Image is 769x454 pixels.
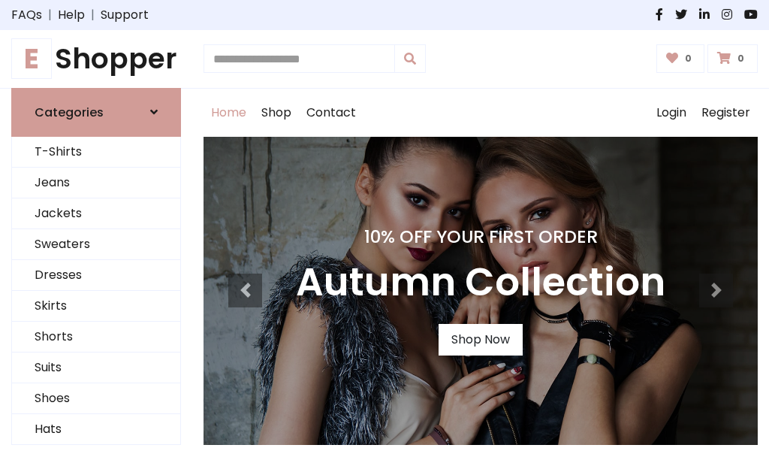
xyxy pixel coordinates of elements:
[11,6,42,24] a: FAQs
[12,414,180,445] a: Hats
[42,6,58,24] span: |
[12,322,180,353] a: Shorts
[656,44,705,73] a: 0
[299,89,363,137] a: Contact
[12,168,180,198] a: Jeans
[101,6,149,24] a: Support
[12,229,180,260] a: Sweaters
[204,89,254,137] a: Home
[35,105,104,120] h6: Categories
[12,260,180,291] a: Dresses
[58,6,85,24] a: Help
[439,324,523,356] a: Shop Now
[694,89,758,137] a: Register
[11,42,181,76] h1: Shopper
[11,88,181,137] a: Categories
[11,42,181,76] a: EShopper
[12,353,180,383] a: Suits
[11,38,52,79] span: E
[85,6,101,24] span: |
[12,291,180,322] a: Skirts
[296,226,665,247] h4: 10% Off Your First Order
[734,52,748,65] span: 0
[12,198,180,229] a: Jackets
[254,89,299,137] a: Shop
[649,89,694,137] a: Login
[12,137,180,168] a: T-Shirts
[296,259,665,306] h3: Autumn Collection
[707,44,758,73] a: 0
[681,52,695,65] span: 0
[12,383,180,414] a: Shoes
